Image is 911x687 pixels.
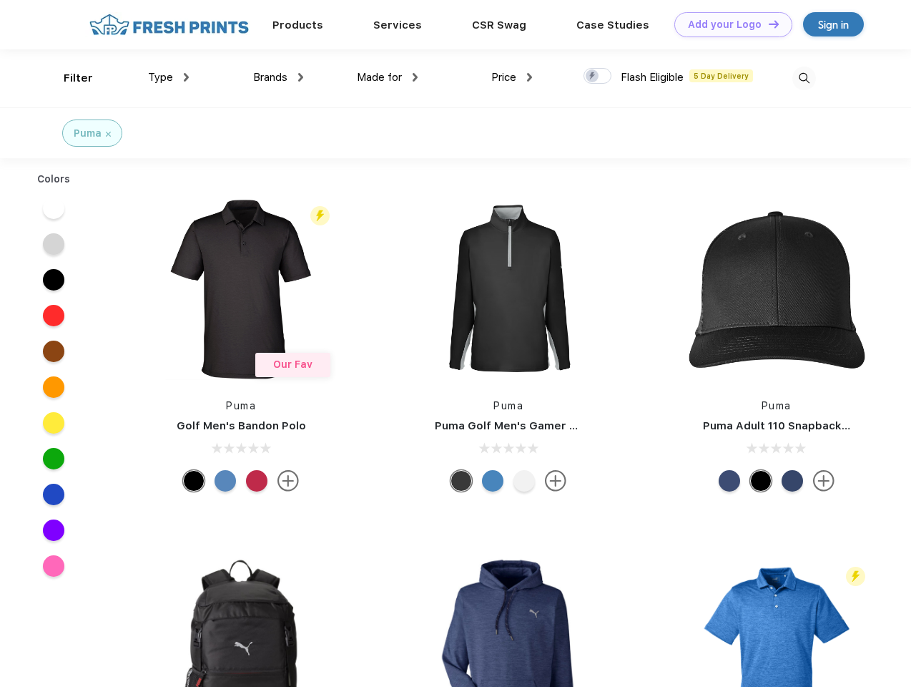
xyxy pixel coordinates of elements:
[26,172,82,187] div: Colors
[74,126,102,141] div: Puma
[85,12,253,37] img: fo%20logo%202.webp
[183,470,205,492] div: Puma Black
[246,470,267,492] div: Ski Patrol
[813,470,834,492] img: more.svg
[513,470,535,492] div: Bright White
[413,194,604,384] img: func=resize&h=266
[545,470,566,492] img: more.svg
[177,419,306,432] a: Golf Men's Bandon Polo
[762,400,792,411] a: Puma
[298,73,303,82] img: dropdown.png
[782,470,803,492] div: Peacoat with Qut Shd
[226,400,256,411] a: Puma
[792,67,816,90] img: desktop_search.svg
[681,194,872,384] img: func=resize&h=266
[719,470,740,492] div: Peacoat Qut Shd
[373,19,422,31] a: Services
[846,567,865,586] img: flash_active_toggle.svg
[435,419,661,432] a: Puma Golf Men's Gamer Golf Quarter-Zip
[482,470,503,492] div: Bright Cobalt
[450,470,472,492] div: Puma Black
[64,70,93,87] div: Filter
[769,20,779,28] img: DT
[357,71,402,84] span: Made for
[413,73,418,82] img: dropdown.png
[688,19,762,31] div: Add your Logo
[472,19,526,31] a: CSR Swag
[689,69,753,82] span: 5 Day Delivery
[750,470,772,492] div: Pma Blk Pma Blk
[491,71,516,84] span: Price
[310,206,330,225] img: flash_active_toggle.svg
[493,400,523,411] a: Puma
[148,71,173,84] span: Type
[527,73,532,82] img: dropdown.png
[272,19,323,31] a: Products
[253,71,287,84] span: Brands
[621,71,684,84] span: Flash Eligible
[184,73,189,82] img: dropdown.png
[277,470,299,492] img: more.svg
[803,12,864,36] a: Sign in
[146,194,336,384] img: func=resize&h=266
[215,470,236,492] div: Lake Blue
[818,16,849,33] div: Sign in
[106,132,111,137] img: filter_cancel.svg
[273,359,312,370] span: Our Fav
